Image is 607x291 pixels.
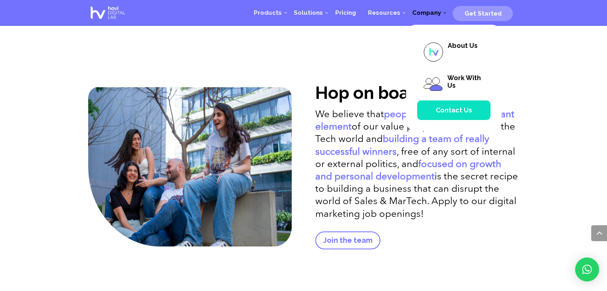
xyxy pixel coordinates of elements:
a: Resources [362,1,406,25]
h2: Hop on board! [315,83,519,106]
span: Company [412,9,441,16]
span: building a team of really successful winners [315,134,489,156]
span: Contact Us [436,106,472,114]
p: We believe that are the of our value proposition. We’re in the Tech world and , free of any sort ... [315,108,519,220]
strong: and personal development [315,172,435,181]
a: Work With Us [417,68,490,100]
span: Work With Us [447,74,480,89]
a: About Us [417,36,490,68]
a: Products [248,1,288,25]
a: Join the team [315,231,380,249]
span: Get Started [464,10,501,17]
span: people [384,110,415,119]
span: Resources [368,9,400,16]
a: Company [406,1,447,25]
span: Products [254,9,282,16]
span: Pricing [335,9,356,16]
a: Get Started [453,7,513,19]
a: Contact Us [417,100,490,120]
strong: focused on growth [418,159,501,169]
span: About Us [447,42,477,49]
a: Solutions [288,1,329,25]
span: Solutions [294,9,323,16]
a: Pricing [329,1,362,25]
img: group-garden [88,87,292,246]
